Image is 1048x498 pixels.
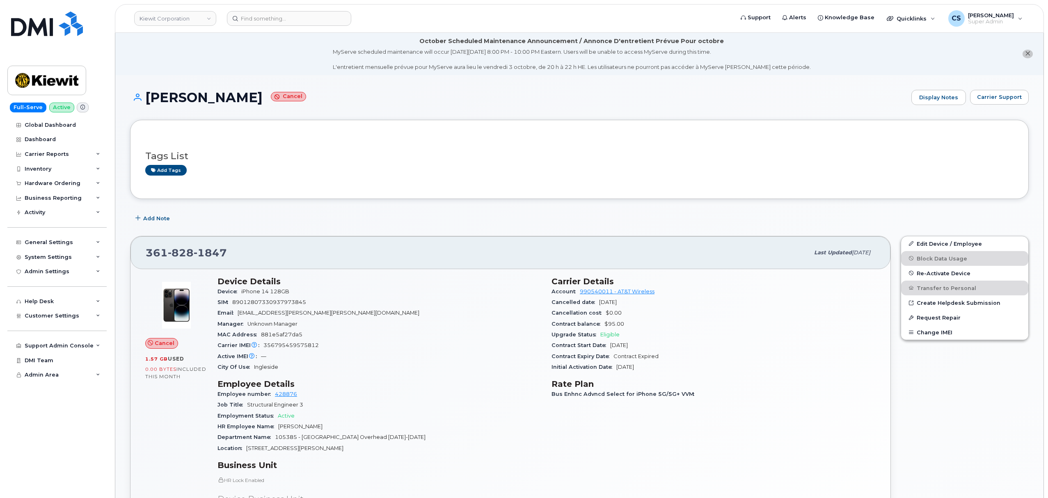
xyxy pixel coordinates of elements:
[247,321,297,327] span: Unknown Manager
[145,165,187,175] a: Add tags
[551,331,600,338] span: Upgrade Status
[278,423,323,429] span: [PERSON_NAME]
[275,391,297,397] a: 428876
[901,266,1028,281] button: Re-Activate Device
[901,310,1028,325] button: Request Repair
[917,270,970,276] span: Re-Activate Device
[419,37,724,46] div: October Scheduled Maintenance Announcement / Annonce D'entretient Prévue Pour octobre
[146,247,227,259] span: 361
[901,236,1028,251] a: Edit Device / Employee
[551,379,876,389] h3: Rate Plan
[1012,462,1042,492] iframe: Messenger Launcher
[551,321,604,327] span: Contract balance
[241,288,289,295] span: iPhone 14 128GB
[333,48,811,71] div: MyServe scheduled maintenance will occur [DATE][DATE] 8:00 PM - 10:00 PM Eastern. Users will be u...
[271,92,306,101] small: Cancel
[551,391,698,397] span: Bus Enhnc Advncd Select for iPhone 5G/5G+ VVM
[168,247,194,259] span: 828
[261,353,266,359] span: —
[551,353,613,359] span: Contract Expiry Date
[901,325,1028,340] button: Change IMEI
[901,295,1028,310] a: Create Helpdesk Submission
[247,402,303,408] span: Structural Engineer 3
[613,353,659,359] span: Contract Expired
[970,90,1029,105] button: Carrier Support
[616,364,634,370] span: [DATE]
[901,251,1028,266] button: Block Data Usage
[599,299,617,305] span: [DATE]
[551,288,580,295] span: Account
[551,342,610,348] span: Contract Start Date
[217,321,247,327] span: Manager
[217,445,246,451] span: Location
[604,321,624,327] span: $95.00
[246,445,343,451] span: [STREET_ADDRESS][PERSON_NAME]
[1023,50,1033,58] button: close notification
[852,249,870,256] span: [DATE]
[217,460,542,470] h3: Business Unit
[551,364,616,370] span: Initial Activation Date
[977,93,1022,101] span: Carrier Support
[145,151,1014,161] h3: Tags List
[217,402,247,408] span: Job Title
[217,276,542,286] h3: Device Details
[263,342,319,348] span: 356795459575812
[901,281,1028,295] button: Transfer to Personal
[217,288,241,295] span: Device
[580,288,654,295] a: 990540011 - AT&T Wireless
[551,276,876,286] h3: Carrier Details
[551,299,599,305] span: Cancelled date
[275,434,426,440] span: 105385 - [GEOGRAPHIC_DATA] Overhead [DATE]-[DATE]
[217,391,275,397] span: Employee number
[217,310,238,316] span: Email
[551,310,606,316] span: Cancellation cost
[145,366,176,372] span: 0.00 Bytes
[278,413,295,419] span: Active
[217,423,278,429] span: HR Employee Name
[217,434,275,440] span: Department Name
[217,413,278,419] span: Employment Status
[814,249,852,256] span: Last updated
[261,331,302,338] span: 881e5af27da5
[238,310,419,316] span: [EMAIL_ADDRESS][PERSON_NAME][PERSON_NAME][DOMAIN_NAME]
[217,342,263,348] span: Carrier IMEI
[217,331,261,338] span: MAC Address
[155,339,174,347] span: Cancel
[217,379,542,389] h3: Employee Details
[217,364,254,370] span: City Of Use
[145,356,168,362] span: 1.57 GB
[130,90,907,105] h1: [PERSON_NAME]
[610,342,628,348] span: [DATE]
[232,299,306,305] span: 89012807330937973845
[217,299,232,305] span: SIM
[152,281,201,330] img: image20231002-3703462-njx0qo.jpeg
[217,477,542,484] p: HR Lock Enabled
[130,211,177,226] button: Add Note
[911,90,966,105] a: Display Notes
[606,310,622,316] span: $0.00
[145,366,206,379] span: included this month
[600,331,620,338] span: Eligible
[168,356,184,362] span: used
[254,364,278,370] span: Ingleside
[217,353,261,359] span: Active IMEI
[143,215,170,222] span: Add Note
[194,247,227,259] span: 1847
